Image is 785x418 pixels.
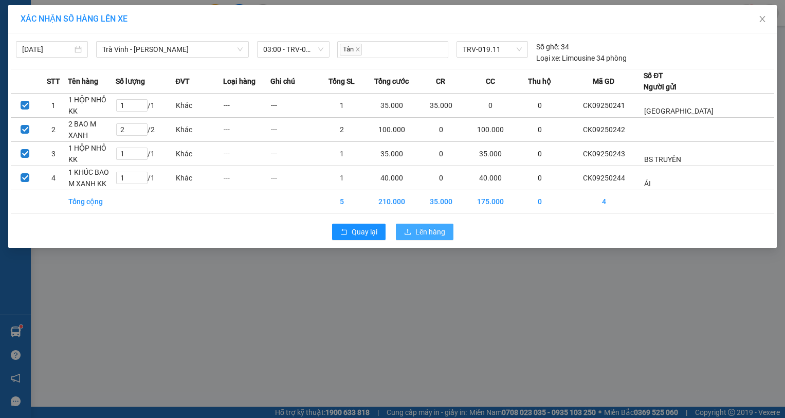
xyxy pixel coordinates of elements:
[4,34,103,54] span: VP [PERSON_NAME] ([GEOGRAPHIC_DATA])
[644,70,677,93] div: Số ĐT Người gửi
[116,94,176,118] td: / 1
[417,142,465,166] td: 0
[270,166,318,190] td: ---
[516,142,564,166] td: 0
[68,190,116,213] td: Tổng cộng
[55,56,87,65] span: NƯƠNG
[516,190,564,213] td: 0
[404,228,411,237] span: upload
[116,76,145,87] span: Số lượng
[4,34,150,54] p: NHẬN:
[175,118,223,142] td: Khác
[68,94,116,118] td: 1 HỘP NHỎ KK
[318,118,366,142] td: 2
[68,76,98,87] span: Tên hàng
[758,15,766,23] span: close
[175,142,223,166] td: Khác
[116,118,176,142] td: / 2
[536,41,569,52] div: 34
[748,5,777,34] button: Close
[465,166,516,190] td: 40.000
[463,42,522,57] span: TRV-019.11
[318,190,366,213] td: 5
[223,76,255,87] span: Loại hàng
[366,94,417,118] td: 35.000
[352,226,377,238] span: Quay lại
[116,142,176,166] td: / 1
[366,166,417,190] td: 40.000
[536,41,559,52] span: Số ghế:
[68,166,116,190] td: 1 KHÚC BAO M XANH KK
[102,42,243,57] span: Trà Vinh - Hồ Chí Minh
[516,118,564,142] td: 0
[366,118,417,142] td: 100.000
[415,226,445,238] span: Lên hàng
[68,118,116,142] td: 2 BAO M XANH
[465,142,516,166] td: 35.000
[270,94,318,118] td: ---
[223,142,271,166] td: ---
[318,94,366,118] td: 1
[318,142,366,166] td: 1
[270,142,318,166] td: ---
[436,76,445,87] span: CR
[21,20,72,30] span: VP Cầu Kè -
[564,166,644,190] td: CK09250244
[564,190,644,213] td: 4
[223,94,271,118] td: ---
[318,166,366,190] td: 1
[396,224,453,240] button: uploadLên hàng
[366,190,417,213] td: 210.000
[644,155,681,163] span: BS TRUYỀN
[486,76,495,87] span: CC
[22,44,72,55] input: 13/09/2025
[355,47,360,52] span: close
[564,118,644,142] td: CK09250242
[465,190,516,213] td: 175.000
[175,94,223,118] td: Khác
[536,52,627,64] div: Limousine 34 phòng
[237,46,243,52] span: down
[366,142,417,166] td: 35.000
[417,118,465,142] td: 0
[40,94,68,118] td: 1
[465,118,516,142] td: 100.000
[175,166,223,190] td: Khác
[68,142,116,166] td: 1 HỘP NHỎ KK
[263,42,323,57] span: 03:00 - TRV-019.11
[528,76,551,87] span: Thu hộ
[465,94,516,118] td: 0
[417,94,465,118] td: 35.000
[374,76,409,87] span: Tổng cước
[593,76,614,87] span: Mã GD
[223,118,271,142] td: ---
[536,52,560,64] span: Loại xe:
[175,76,190,87] span: ĐVT
[332,224,386,240] button: rollbackQuay lại
[4,56,87,65] span: 0977696731 -
[4,20,150,30] p: GỬI:
[270,118,318,142] td: ---
[40,118,68,142] td: 2
[40,142,68,166] td: 3
[417,190,465,213] td: 35.000
[516,166,564,190] td: 0
[340,228,348,237] span: rollback
[64,20,72,30] span: ÁI
[340,44,362,56] span: Tân
[270,76,295,87] span: Ghi chú
[223,166,271,190] td: ---
[516,94,564,118] td: 0
[328,76,355,87] span: Tổng SL
[644,179,651,188] span: ÁI
[40,166,68,190] td: 4
[47,76,60,87] span: STT
[34,6,119,15] strong: BIÊN NHẬN GỬI HÀNG
[644,107,714,115] span: [GEOGRAPHIC_DATA]
[116,166,176,190] td: / 1
[417,166,465,190] td: 0
[21,14,127,24] span: XÁC NHẬN SỐ HÀNG LÊN XE
[4,67,25,77] span: GIAO:
[564,142,644,166] td: CK09250243
[564,94,644,118] td: CK09250241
